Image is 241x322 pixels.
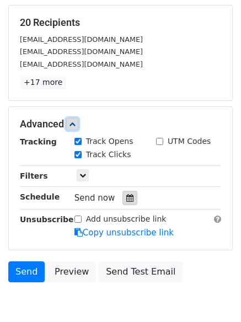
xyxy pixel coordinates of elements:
[20,35,143,44] small: [EMAIL_ADDRESS][DOMAIN_NAME]
[20,17,221,29] h5: 20 Recipients
[20,171,48,180] strong: Filters
[20,118,221,130] h5: Advanced
[47,261,96,282] a: Preview
[20,192,60,201] strong: Schedule
[8,261,45,282] a: Send
[20,76,66,89] a: +17 more
[186,269,241,322] iframe: Chat Widget
[74,228,174,238] a: Copy unsubscribe link
[168,136,211,147] label: UTM Codes
[86,136,133,147] label: Track Opens
[20,215,74,224] strong: Unsubscribe
[20,60,143,68] small: [EMAIL_ADDRESS][DOMAIN_NAME]
[74,193,115,203] span: Send now
[20,47,143,56] small: [EMAIL_ADDRESS][DOMAIN_NAME]
[99,261,183,282] a: Send Test Email
[20,137,57,146] strong: Tracking
[86,149,131,160] label: Track Clicks
[86,213,167,225] label: Add unsubscribe link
